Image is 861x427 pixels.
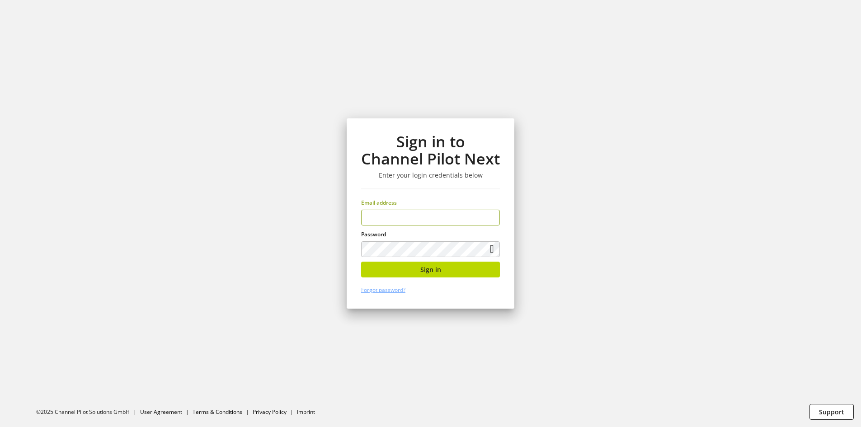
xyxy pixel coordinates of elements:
button: Support [809,404,854,420]
span: Password [361,230,386,238]
button: Sign in [361,262,500,277]
span: Support [819,407,844,417]
h3: Enter your login credentials below [361,171,500,179]
a: Forgot password? [361,286,405,294]
a: Imprint [297,408,315,416]
a: User Agreement [140,408,182,416]
a: Privacy Policy [253,408,287,416]
a: Terms & Conditions [193,408,242,416]
span: Email address [361,199,397,206]
h1: Sign in to Channel Pilot Next [361,133,500,168]
li: ©2025 Channel Pilot Solutions GmbH [36,408,140,416]
span: Sign in [420,265,441,274]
